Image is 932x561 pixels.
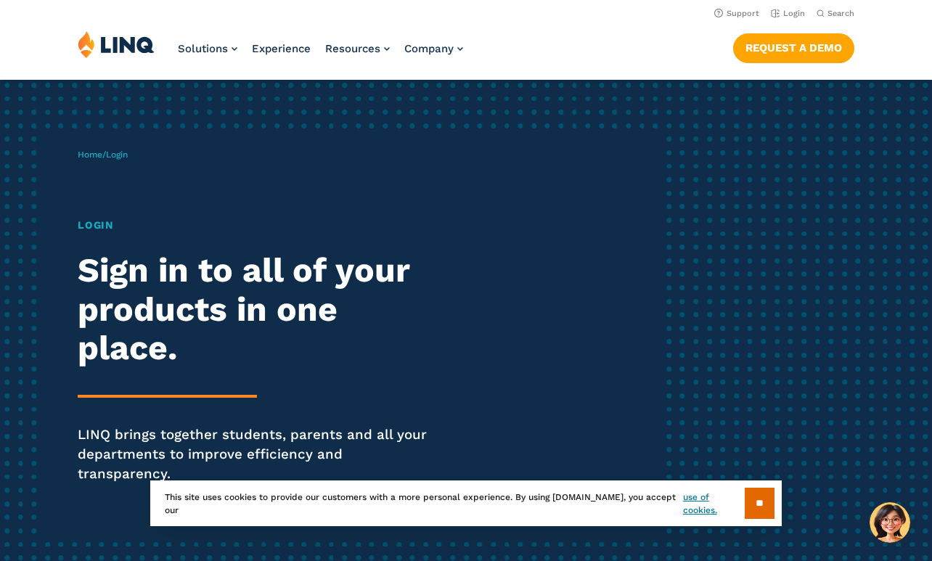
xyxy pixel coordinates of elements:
[870,502,910,543] button: Hello, have a question? Let’s chat.
[817,8,854,19] button: Open Search Bar
[178,42,237,55] a: Solutions
[733,33,854,62] a: Request a Demo
[78,150,128,160] span: /
[325,42,390,55] a: Resources
[714,9,759,18] a: Support
[78,218,437,233] h1: Login
[106,150,128,160] span: Login
[78,251,437,367] h2: Sign in to all of your products in one place.
[683,491,745,517] a: use of cookies.
[150,480,782,526] div: This site uses cookies to provide our customers with a more personal experience. By using [DOMAIN...
[178,30,463,78] nav: Primary Navigation
[78,30,155,58] img: LINQ | K‑12 Software
[404,42,454,55] span: Company
[252,42,311,55] a: Experience
[404,42,463,55] a: Company
[827,9,854,18] span: Search
[733,30,854,62] nav: Button Navigation
[325,42,380,55] span: Resources
[178,42,228,55] span: Solutions
[771,9,805,18] a: Login
[78,425,437,483] p: LINQ brings together students, parents and all your departments to improve efficiency and transpa...
[78,150,102,160] a: Home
